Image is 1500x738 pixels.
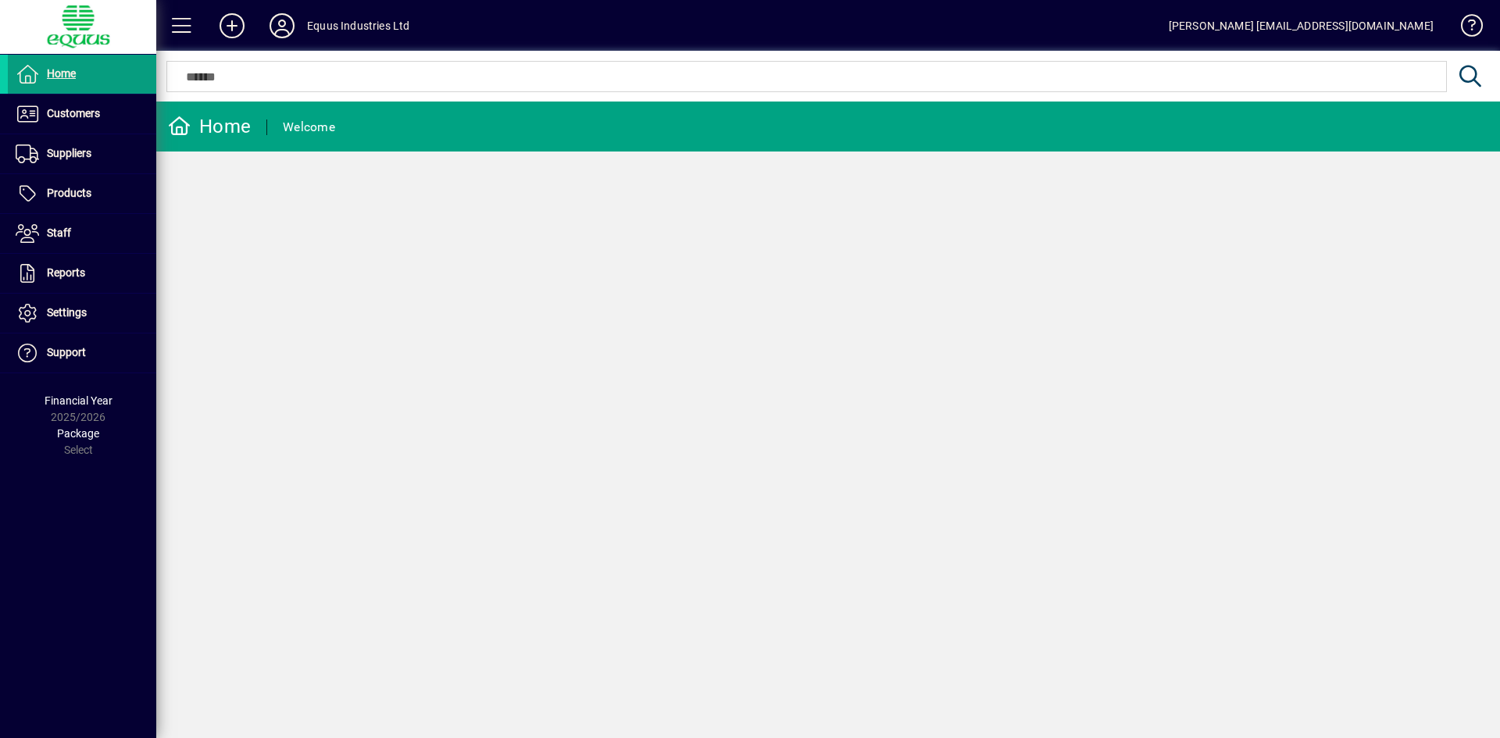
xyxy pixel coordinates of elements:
a: Knowledge Base [1449,3,1480,54]
div: Welcome [283,115,335,140]
a: Staff [8,214,156,253]
span: Home [47,67,76,80]
span: Staff [47,226,71,239]
a: Suppliers [8,134,156,173]
span: Products [47,187,91,199]
span: Customers [47,107,100,119]
div: Equus Industries Ltd [307,13,410,38]
a: Support [8,333,156,373]
span: Package [57,427,99,440]
a: Settings [8,294,156,333]
button: Add [207,12,257,40]
button: Profile [257,12,307,40]
span: Settings [47,306,87,319]
span: Reports [47,266,85,279]
a: Customers [8,94,156,134]
span: Suppliers [47,147,91,159]
a: Reports [8,254,156,293]
span: Support [47,346,86,358]
span: Financial Year [45,394,112,407]
a: Products [8,174,156,213]
div: Home [168,114,251,139]
div: [PERSON_NAME] [EMAIL_ADDRESS][DOMAIN_NAME] [1169,13,1434,38]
